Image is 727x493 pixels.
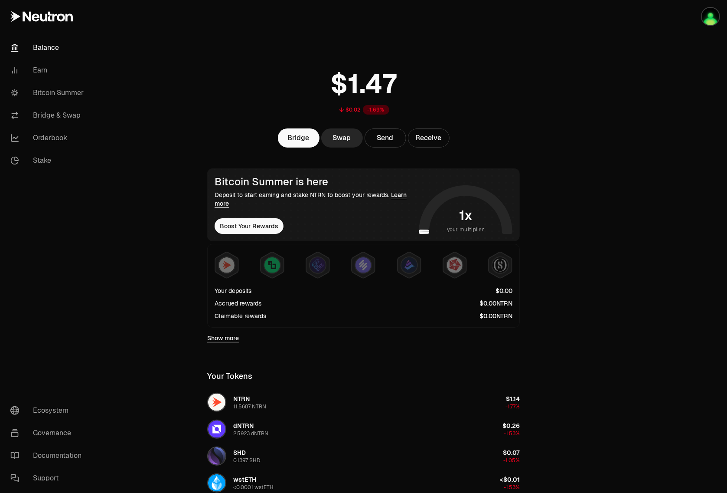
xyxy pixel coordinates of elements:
img: SHD Logo [208,447,225,465]
a: Governance [3,422,94,444]
button: Send [365,128,406,148]
span: SHD [233,449,246,457]
img: Solv Points [355,257,371,273]
img: Jay Keplr [702,8,719,25]
span: -1.77% [505,403,520,410]
div: Accrued rewards [215,299,261,308]
a: Bridge [278,128,319,148]
img: NTRN [219,257,235,273]
img: Lombard Lux [264,257,280,273]
button: SHD LogoSHD0.1397 SHD$0.07-1.05% [202,443,525,469]
a: Ecosystem [3,399,94,422]
div: 0.1397 SHD [233,457,260,464]
div: -1.69% [363,105,389,115]
button: Boost Your Rewards [215,218,284,234]
div: 2.5923 dNTRN [233,430,268,437]
span: -1.53% [504,484,520,491]
div: Your Tokens [207,370,252,382]
span: dNTRN [233,422,254,430]
span: your multiplier [447,225,485,234]
img: NTRN Logo [208,394,225,411]
span: NTRN [233,395,250,403]
div: Bitcoin Summer is here [215,176,415,188]
button: NTRN LogoNTRN11.5687 NTRN$1.14-1.77% [202,389,525,415]
a: Bridge & Swap [3,104,94,127]
img: Mars Fragments [447,257,463,273]
a: Bitcoin Summer [3,82,94,104]
a: Stake [3,149,94,172]
div: Your deposits [215,286,251,295]
div: 11.5687 NTRN [233,403,266,410]
a: Earn [3,59,94,82]
div: Deposit to start earning and stake NTRN to boost your rewards. [215,191,415,208]
a: Swap [321,128,363,148]
img: wstETH Logo [208,474,225,492]
img: EtherFi Points [310,257,326,273]
span: wstETH [233,476,256,483]
button: dNTRN LogodNTRN2.5923 dNTRN$0.26-1.53% [202,416,525,442]
span: $0.07 [503,449,520,457]
div: Claimable rewards [215,312,266,320]
span: $0.26 [502,422,520,430]
a: Orderbook [3,127,94,149]
span: -1.05% [503,457,520,464]
span: <$0.01 [500,476,520,483]
div: $0.02 [346,106,361,113]
a: Balance [3,36,94,59]
img: dNTRN Logo [208,421,225,438]
img: Bedrock Diamonds [401,257,417,273]
button: Receive [408,128,450,148]
a: Documentation [3,444,94,467]
span: $1.14 [506,395,520,403]
img: Structured Points [492,257,508,273]
div: <0.0001 wstETH [233,484,274,491]
a: Support [3,467,94,490]
a: Show more [207,334,239,342]
span: -1.53% [504,430,520,437]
